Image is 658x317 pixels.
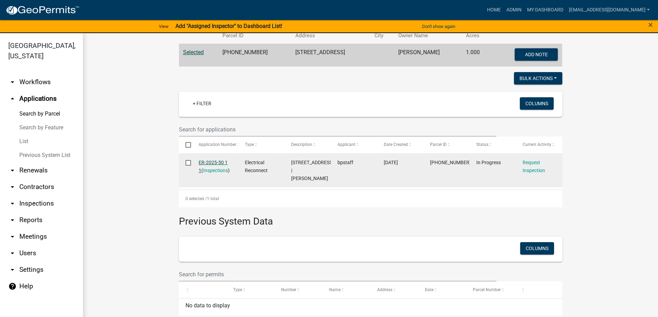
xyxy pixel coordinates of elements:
[377,137,423,153] datatable-header-cell: Date Created
[8,216,17,224] i: arrow_drop_down
[524,3,566,17] a: My Dashboard
[516,137,562,153] datatable-header-cell: Current Activity
[473,287,501,292] span: Parcel Number
[156,21,171,32] a: View
[329,287,341,292] span: Name
[566,3,652,17] a: [EMAIL_ADDRESS][DOMAIN_NAME]
[179,299,562,316] div: No data to display
[218,28,291,44] th: Parcel ID
[245,142,254,147] span: Type
[8,166,17,175] i: arrow_drop_down
[337,160,353,165] span: bpstaff
[179,207,562,229] h3: Previous System Data
[183,49,204,56] a: Selected
[8,249,17,257] i: arrow_drop_down
[394,28,462,44] th: Owner Name
[8,282,17,290] i: help
[185,196,207,201] span: 0 selected /
[476,142,488,147] span: Status
[199,159,232,175] div: ( )
[423,137,470,153] datatable-header-cell: Parcel ID
[179,267,497,281] input: Search for permits
[233,287,242,292] span: Type
[377,287,392,292] span: Address
[648,21,653,29] button: Close
[384,160,398,165] span: 08/11/2025
[430,142,447,147] span: Parcel ID
[394,44,462,67] td: [PERSON_NAME]
[8,199,17,208] i: arrow_drop_down
[523,160,545,173] a: Request Inspection
[291,160,334,181] span: 1427 HWY 28 N | Kevin Lewis
[199,160,228,173] a: ER-2025-50 1 1
[370,28,394,44] th: City
[8,232,17,241] i: arrow_drop_down
[291,142,312,147] span: Description
[418,281,466,298] datatable-header-cell: Date
[281,287,296,292] span: Number
[218,44,291,67] td: [PHONE_NUMBER]
[291,28,370,44] th: Address
[291,44,370,67] td: [STREET_ADDRESS]
[245,160,268,173] span: Electrical Reconnect
[504,3,524,17] a: Admin
[520,97,554,110] button: Columns
[476,160,501,165] span: In Progress
[179,137,192,153] datatable-header-cell: Select
[462,28,492,44] th: Acres
[462,44,492,67] td: 1.000
[466,281,514,298] datatable-header-cell: Parcel Number
[187,97,217,110] a: + Filter
[331,137,377,153] datatable-header-cell: Applicant
[337,142,355,147] span: Applicant
[238,137,285,153] datatable-header-cell: Type
[425,287,433,292] span: Date
[515,48,558,61] button: Add Note
[199,142,236,147] span: Application Number
[484,3,504,17] a: Home
[525,51,548,57] span: Add Note
[371,281,419,298] datatable-header-cell: Address
[8,95,17,103] i: arrow_drop_up
[179,190,562,207] div: 1 total
[430,160,471,165] span: 094-00-00-047
[175,23,282,29] strong: Add "Assigned Inspector" to Dashboard List!
[8,183,17,191] i: arrow_drop_down
[384,142,408,147] span: Date Created
[8,266,17,274] i: arrow_drop_down
[523,142,551,147] span: Current Activity
[179,122,497,137] input: Search for applications
[648,20,653,30] span: ×
[275,281,323,298] datatable-header-cell: Number
[203,168,228,173] a: Inspections
[192,137,238,153] datatable-header-cell: Application Number
[8,78,17,86] i: arrow_drop_down
[285,137,331,153] datatable-header-cell: Description
[227,281,275,298] datatable-header-cell: Type
[520,242,554,255] button: Columns
[323,281,371,298] datatable-header-cell: Name
[419,21,458,32] button: Don't show again
[514,72,562,85] button: Bulk Actions
[470,137,516,153] datatable-header-cell: Status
